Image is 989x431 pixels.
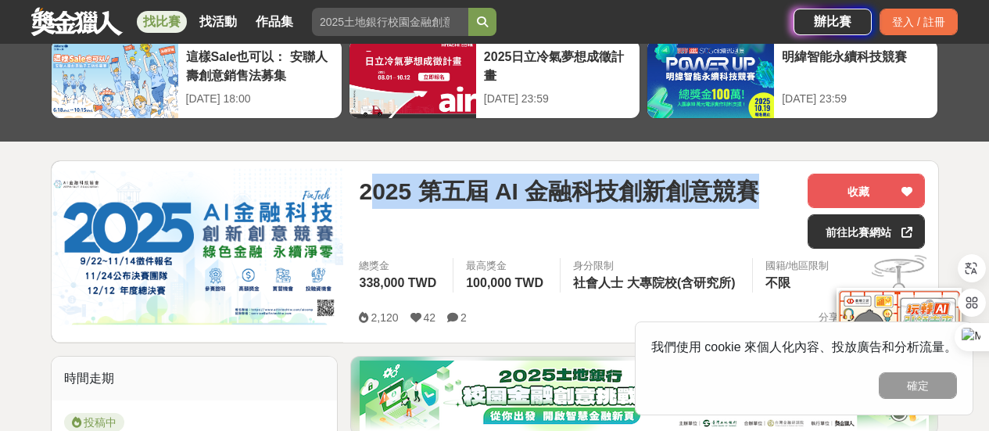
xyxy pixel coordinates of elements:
a: 這樣Sale也可以： 安聯人壽創意銷售法募集[DATE] 18:00 [51,39,342,119]
div: 時間走期 [52,357,338,400]
a: 作品集 [249,11,299,33]
a: 2025日立冷氣夢想成徵計畫[DATE] 23:59 [349,39,640,119]
img: d20b4788-230c-4a26-8bab-6e291685a538.png [360,361,929,431]
div: [DATE] 23:59 [484,91,632,107]
div: 這樣Sale也可以： 安聯人壽創意銷售法募集 [186,48,334,83]
a: 辦比賽 [794,9,872,35]
span: 338,000 TWD [359,276,436,289]
span: 2025 第五屆 AI 金融科技創新創意競賽 [359,174,759,209]
span: 最高獎金 [466,258,547,274]
a: 找比賽 [137,11,187,33]
a: 明緯智能永續科技競賽[DATE] 23:59 [647,39,938,119]
img: Cover Image [52,161,344,342]
span: 分享至 [819,306,849,329]
span: 2 [460,311,467,324]
span: 我們使用 cookie 來個人化內容、投放廣告和分析流量。 [651,340,957,354]
img: d2146d9a-e6f6-4337-9592-8cefde37ba6b.png [837,288,962,392]
input: 2025土地銀行校園金融創意挑戰賽：從你出發 開啟智慧金融新頁 [312,8,468,36]
span: 總獎金 [359,258,440,274]
div: 身分限制 [573,258,740,274]
div: 2025日立冷氣夢想成徵計畫 [484,48,632,83]
div: 國籍/地區限制 [765,258,830,274]
span: 100,000 TWD [466,276,543,289]
span: 大專院校(含研究所) [627,276,736,289]
div: [DATE] 23:59 [782,91,930,107]
div: 登入 / 註冊 [880,9,958,35]
a: 找活動 [193,11,243,33]
span: 42 [424,311,436,324]
button: 收藏 [808,174,925,208]
span: 不限 [765,276,790,289]
button: 確定 [879,372,957,399]
div: [DATE] 18:00 [186,91,334,107]
div: 明緯智能永續科技競賽 [782,48,930,83]
a: 前往比賽網站 [808,214,925,249]
span: 社會人士 [573,276,623,289]
span: 2,120 [371,311,398,324]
